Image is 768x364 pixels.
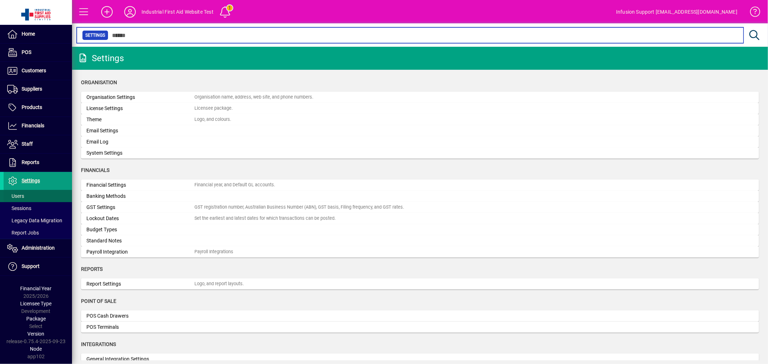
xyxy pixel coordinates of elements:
[22,104,42,110] span: Products
[4,239,72,257] a: Administration
[7,218,62,223] span: Legacy Data Migration
[86,138,194,146] div: Email Log
[4,99,72,117] a: Products
[81,191,759,202] a: Banking Methods
[7,230,39,236] span: Report Jobs
[86,226,194,233] div: Budget Types
[81,92,759,103] a: Organisation SettingsOrganisation name, address, web site, and phone numbers.
[77,53,124,64] div: Settings
[4,62,72,80] a: Customers
[194,105,233,112] div: Licensee package.
[118,5,142,18] button: Profile
[86,192,194,200] div: Banking Methods
[85,32,105,39] span: Settings
[86,105,194,112] div: License Settings
[22,245,55,251] span: Administration
[22,123,44,128] span: Financials
[26,316,46,322] span: Package
[86,127,194,135] div: Email Settings
[22,49,31,55] span: POS
[81,235,759,246] a: Standard Notes
[142,6,214,18] div: Industrial First Aid Website Test
[81,202,759,213] a: GST SettingsGST registration number, Australian Business Number (ABN), GST basis, Filing frequenc...
[4,154,72,172] a: Reports
[86,204,194,211] div: GST Settings
[81,125,759,136] a: Email Settings
[86,323,194,331] div: POS Terminals
[81,310,759,322] a: POS Cash Drawers
[86,149,194,157] div: System Settings
[4,135,72,153] a: Staff
[28,331,45,337] span: Version
[86,116,194,123] div: Theme
[194,249,233,255] div: Payroll Integrations
[81,322,759,333] a: POS Terminals
[616,6,737,18] div: Infusion Support [EMAIL_ADDRESS][DOMAIN_NAME]
[22,178,40,183] span: Settings
[194,204,404,211] div: GST registration number, Australian Business Number (ABN), GST basis, Filing frequency, and GST r...
[81,136,759,147] a: Email Log
[81,213,759,224] a: Lockout DatesSet the earliest and latest dates for which transactions can be posted.
[86,312,194,320] div: POS Cash Drawers
[22,31,35,37] span: Home
[81,298,116,304] span: Point of Sale
[81,147,759,159] a: System Settings
[86,181,194,189] div: Financial Settings
[194,116,231,123] div: Logo, and colours.
[22,141,33,147] span: Staff
[30,346,42,352] span: Node
[22,263,40,269] span: Support
[86,94,194,101] div: Organisation Settings
[86,237,194,245] div: Standard Notes
[81,179,759,191] a: Financial SettingsFinancial year, and Default GL accounts.
[4,190,72,202] a: Users
[4,25,72,43] a: Home
[4,117,72,135] a: Financials
[21,286,52,291] span: Financial Year
[22,159,39,165] span: Reports
[86,215,194,222] div: Lockout Dates
[7,193,24,199] span: Users
[81,167,109,173] span: Financials
[4,214,72,227] a: Legacy Data Migration
[22,86,42,92] span: Suppliers
[81,103,759,114] a: License SettingsLicensee package.
[745,1,759,25] a: Knowledge Base
[4,80,72,98] a: Suppliers
[86,248,194,256] div: Payroll Integration
[86,280,194,288] div: Report Settings
[81,266,103,272] span: Reports
[81,246,759,258] a: Payroll IntegrationPayroll Integrations
[4,227,72,239] a: Report Jobs
[194,215,336,222] div: Set the earliest and latest dates for which transactions can be posted.
[22,68,46,73] span: Customers
[86,355,194,363] div: General Integration Settings
[4,258,72,276] a: Support
[7,205,31,211] span: Sessions
[95,5,118,18] button: Add
[81,341,116,347] span: Integrations
[81,278,759,290] a: Report SettingsLogo, and report layouts.
[4,202,72,214] a: Sessions
[194,94,313,101] div: Organisation name, address, web site, and phone numbers.
[81,79,117,85] span: Organisation
[81,224,759,235] a: Budget Types
[4,44,72,62] a: POS
[21,301,52,306] span: Licensee Type
[194,182,275,188] div: Financial year, and Default GL accounts.
[194,281,244,287] div: Logo, and report layouts.
[81,114,759,125] a: ThemeLogo, and colours.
